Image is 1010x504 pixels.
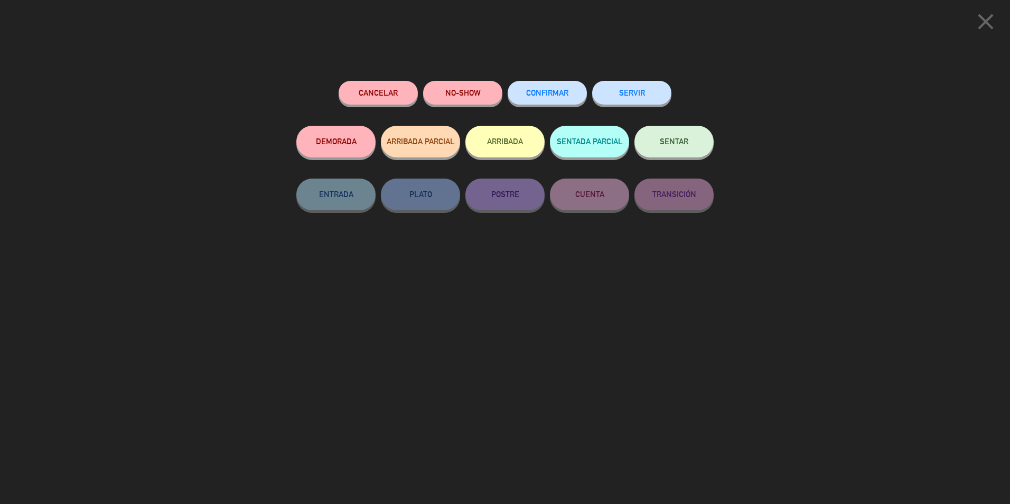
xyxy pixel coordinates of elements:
button: NO-SHOW [423,81,502,105]
button: CUENTA [550,179,629,210]
button: CONFIRMAR [508,81,587,105]
button: TRANSICIÓN [634,179,714,210]
span: ARRIBADA PARCIAL [387,137,455,146]
button: ARRIBADA PARCIAL [381,126,460,157]
i: close [972,8,999,35]
button: SENTADA PARCIAL [550,126,629,157]
button: DEMORADA [296,126,376,157]
button: SERVIR [592,81,671,105]
button: close [969,8,1002,39]
button: POSTRE [465,179,545,210]
button: PLATO [381,179,460,210]
button: Cancelar [339,81,418,105]
button: ARRIBADA [465,126,545,157]
span: SENTAR [660,137,688,146]
button: ENTRADA [296,179,376,210]
button: SENTAR [634,126,714,157]
span: CONFIRMAR [526,88,568,97]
